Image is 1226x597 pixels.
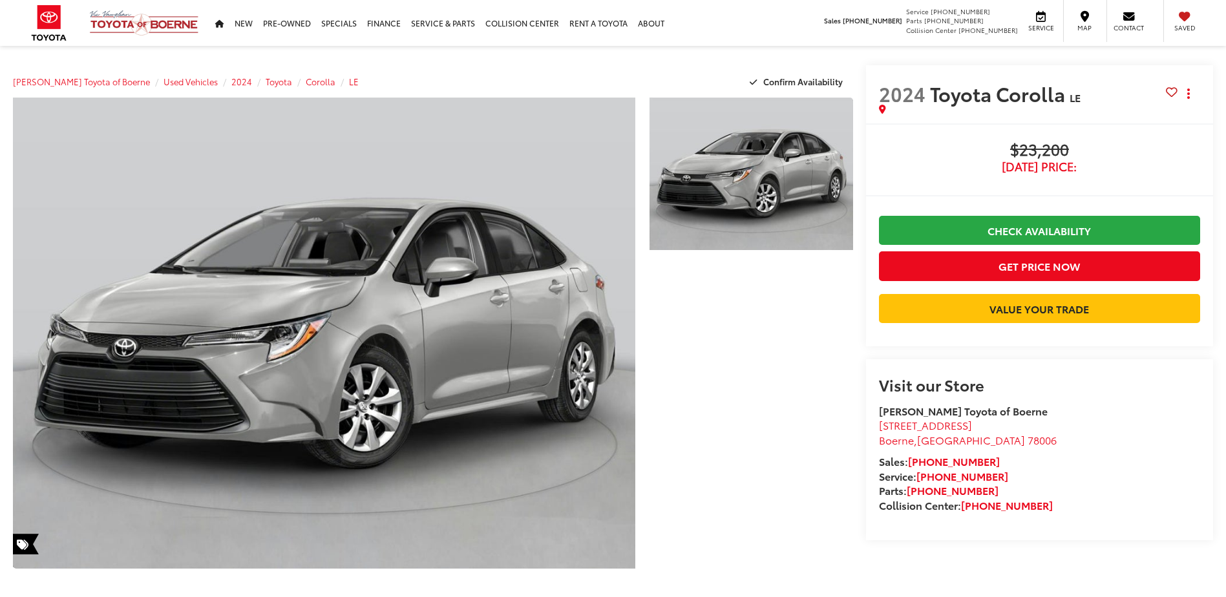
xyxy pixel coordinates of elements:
span: Confirm Availability [763,76,843,87]
span: [GEOGRAPHIC_DATA] [917,432,1025,447]
span: Sales [824,16,841,25]
span: Map [1070,23,1099,32]
a: Value Your Trade [879,294,1200,323]
img: Vic Vaughan Toyota of Boerne [89,10,199,36]
span: Service [1026,23,1055,32]
button: Confirm Availability [743,70,853,93]
a: Toyota [266,76,292,87]
span: Parts [906,16,922,25]
span: [PHONE_NUMBER] [958,25,1018,35]
span: Contact [1114,23,1144,32]
span: , [879,432,1057,447]
img: 2024 Toyota Corolla LE [6,95,642,571]
a: [STREET_ADDRESS] Boerne,[GEOGRAPHIC_DATA] 78006 [879,417,1057,447]
span: $23,200 [879,141,1200,160]
a: [PHONE_NUMBER] [907,483,999,497]
a: [PHONE_NUMBER] [961,497,1053,512]
span: LE [1070,90,1081,105]
a: Corolla [306,76,335,87]
span: 78006 [1028,432,1057,447]
a: [PHONE_NUMBER] [908,454,1000,468]
span: [DATE] Price: [879,160,1200,173]
a: Check Availability [879,216,1200,245]
img: 2024 Toyota Corolla LE [648,96,855,251]
strong: Parts: [879,483,999,497]
a: Expand Photo 1 [650,98,852,250]
strong: [PERSON_NAME] Toyota of Boerne [879,403,1048,418]
a: [PHONE_NUMBER] [916,468,1008,483]
a: [PERSON_NAME] Toyota of Boerne [13,76,150,87]
span: dropdown dots [1187,89,1190,99]
span: [PHONE_NUMBER] [924,16,984,25]
a: Expand Photo 0 [13,98,635,569]
span: Toyota Corolla [930,79,1070,107]
span: [PHONE_NUMBER] [843,16,902,25]
strong: Collision Center: [879,497,1053,512]
strong: Sales: [879,454,1000,468]
span: Boerne [879,432,914,447]
a: Used Vehicles [164,76,218,87]
h2: Visit our Store [879,376,1200,393]
button: Actions [1178,82,1200,105]
span: Service [906,6,929,16]
span: Saved [1170,23,1199,32]
span: Collision Center [906,25,956,35]
span: Special [13,534,39,554]
span: 2024 [879,79,925,107]
button: Get Price Now [879,251,1200,280]
a: LE [349,76,359,87]
a: 2024 [231,76,252,87]
span: [STREET_ADDRESS] [879,417,972,432]
strong: Service: [879,468,1008,483]
span: [PHONE_NUMBER] [931,6,990,16]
